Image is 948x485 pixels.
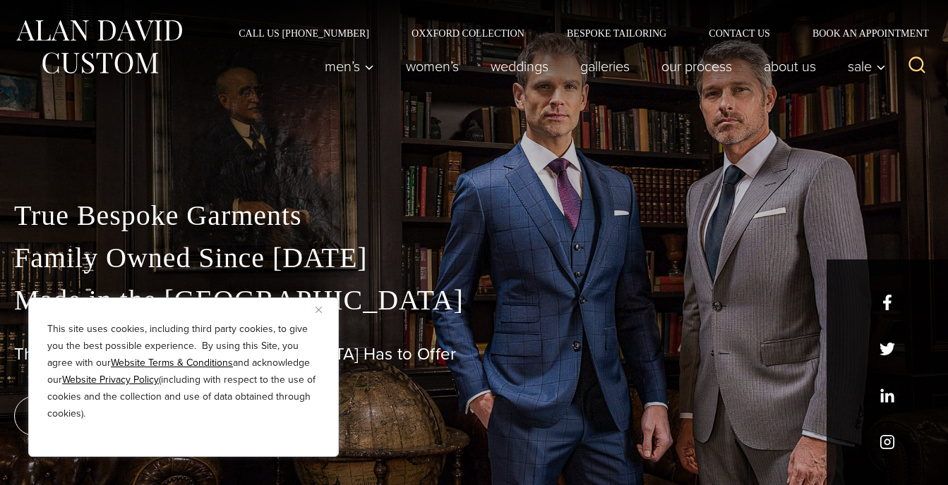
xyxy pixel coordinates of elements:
[217,28,390,38] a: Call Us [PHONE_NUMBER]
[325,59,374,73] span: Men’s
[111,355,233,370] a: Website Terms & Conditions
[688,28,791,38] a: Contact Us
[309,52,894,80] nav: Primary Navigation
[14,396,212,436] a: book an appointment
[217,28,934,38] nav: Secondary Navigation
[848,59,886,73] span: Sale
[62,372,159,387] a: Website Privacy Policy
[748,52,832,80] a: About Us
[316,301,332,318] button: Close
[565,52,646,80] a: Galleries
[14,195,934,321] p: True Bespoke Garments Family Owned Since [DATE] Made in the [GEOGRAPHIC_DATA]
[14,16,184,78] img: Alan David Custom
[390,52,475,80] a: Women’s
[791,28,934,38] a: Book an Appointment
[316,307,322,313] img: Close
[646,52,748,80] a: Our Process
[14,344,934,364] h1: The Best Custom Suits [GEOGRAPHIC_DATA] Has to Offer
[475,52,565,80] a: weddings
[900,49,934,83] button: View Search Form
[390,28,546,38] a: Oxxford Collection
[47,321,320,422] p: This site uses cookies, including third party cookies, to give you the best possible experience. ...
[546,28,688,38] a: Bespoke Tailoring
